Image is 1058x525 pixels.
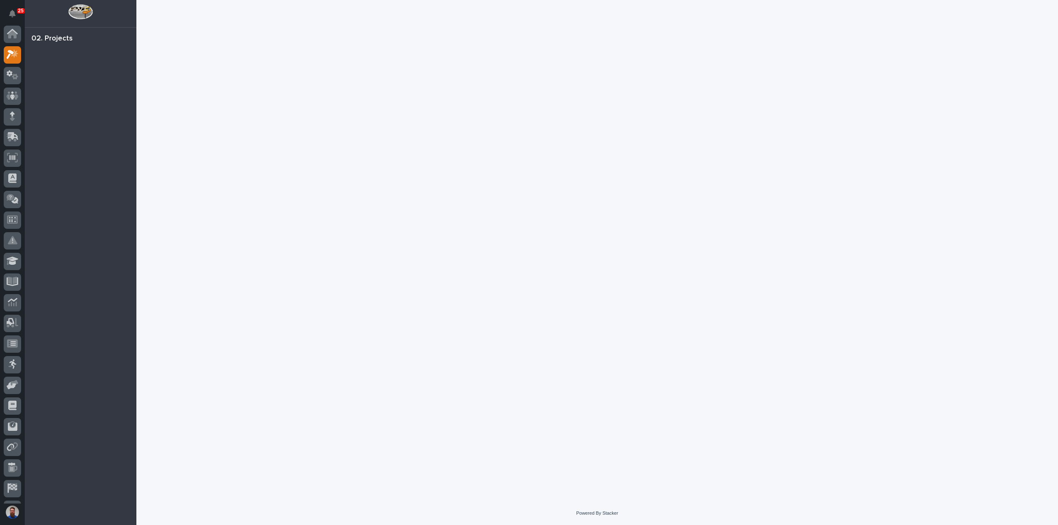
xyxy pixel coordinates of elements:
button: Notifications [4,5,21,22]
button: users-avatar [4,504,21,521]
div: Notifications25 [10,10,21,23]
p: 25 [18,8,24,14]
img: Workspace Logo [68,4,93,19]
a: Powered By Stacker [576,511,618,515]
div: 02. Projects [31,34,73,43]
